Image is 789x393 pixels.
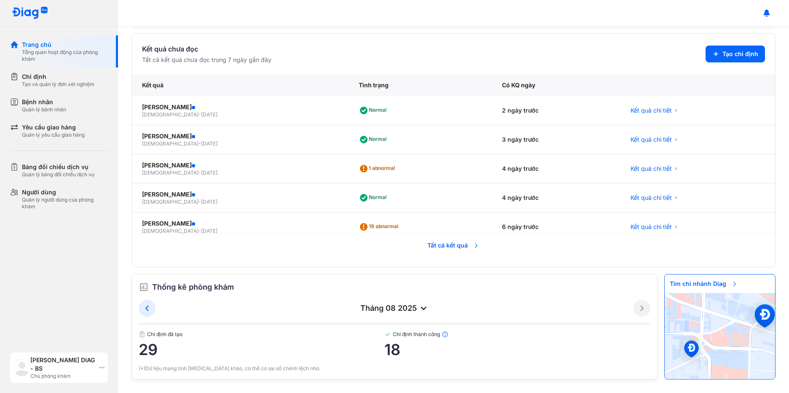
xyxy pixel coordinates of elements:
div: Bệnh nhân [22,98,66,106]
div: [PERSON_NAME] [142,219,338,228]
div: Normal [359,191,390,205]
div: 4 ngày trước [492,154,621,183]
div: Yêu cầu giao hàng [22,123,85,132]
span: - [199,111,201,118]
span: - [199,140,201,147]
span: - [199,199,201,205]
div: 19 abnormal [359,220,402,234]
span: 29 [139,341,384,358]
span: [DEMOGRAPHIC_DATA] [142,170,199,176]
span: Kết quả chi tiết [631,106,672,115]
button: Tạo chỉ định [706,46,765,62]
div: [PERSON_NAME] [142,190,338,199]
div: 3 ngày trước [492,125,621,154]
img: order.5a6da16c.svg [139,282,149,292]
div: Normal [359,104,390,117]
span: Tất cả kết quả [422,236,485,255]
span: [DEMOGRAPHIC_DATA] [142,140,199,147]
span: [DATE] [201,199,217,205]
span: - [199,228,201,234]
img: document.50c4cfd0.svg [139,331,145,338]
span: [DEMOGRAPHIC_DATA] [142,228,199,234]
div: Kết quả chưa đọc [142,44,271,54]
span: [DEMOGRAPHIC_DATA] [142,199,199,205]
div: 4 ngày trước [492,183,621,213]
div: [PERSON_NAME] [142,132,338,140]
span: Kết quả chi tiết [631,135,672,144]
span: Kết quả chi tiết [631,223,672,231]
div: Kết quả [132,74,349,96]
img: info.7e716105.svg [442,331,448,338]
img: checked-green.01cc79e0.svg [384,331,391,338]
div: [PERSON_NAME] [142,161,338,170]
span: Tạo chỉ định [722,50,758,58]
div: tháng 08 2025 [156,303,633,313]
div: Normal [359,133,390,146]
div: Trang chủ [22,40,108,49]
div: Tổng quan hoạt động của phòng khám [22,49,108,62]
div: Tình trạng [349,74,492,96]
span: [DATE] [201,140,217,147]
span: Tìm chi nhánh Diag [665,275,743,293]
div: Bảng đối chiếu dịch vụ [22,163,94,171]
div: Người dùng [22,188,108,196]
div: Chỉ định [22,73,94,81]
span: Chỉ định đã tạo [139,331,384,338]
div: Chủ phòng khám [30,373,96,380]
div: Có KQ ngày [492,74,621,96]
span: [DATE] [201,228,217,234]
span: [DATE] [201,111,217,118]
span: 18 [384,341,650,358]
span: Chỉ định thành công [384,331,650,338]
span: - [199,170,201,176]
div: (*)Dữ liệu mang tính [MEDICAL_DATA] khảo, có thể có sai số chênh lệch nhỏ. [139,365,650,372]
div: Quản lý người dùng của phòng khám [22,196,108,210]
img: logo [13,359,30,376]
div: 2 ngày trước [492,96,621,125]
div: Quản lý bệnh nhân [22,106,66,113]
span: [DATE] [201,170,217,176]
div: 6 ngày trước [492,213,621,242]
div: [PERSON_NAME] DIAG - BS [30,356,96,373]
div: Tạo và quản lý đơn xét nghiệm [22,81,94,88]
span: Kết quả chi tiết [631,164,672,173]
div: Tất cả kết quả chưa đọc trong 7 ngày gần đây [142,56,271,64]
div: Quản lý bảng đối chiếu dịch vụ [22,171,94,178]
span: Kết quả chi tiết [631,194,672,202]
div: [PERSON_NAME] [142,103,338,111]
span: Thống kê phòng khám [152,281,234,293]
div: 1 abnormal [359,162,398,175]
img: logo [12,7,48,20]
span: [DEMOGRAPHIC_DATA] [142,111,199,118]
div: Quản lý yêu cầu giao hàng [22,132,85,138]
